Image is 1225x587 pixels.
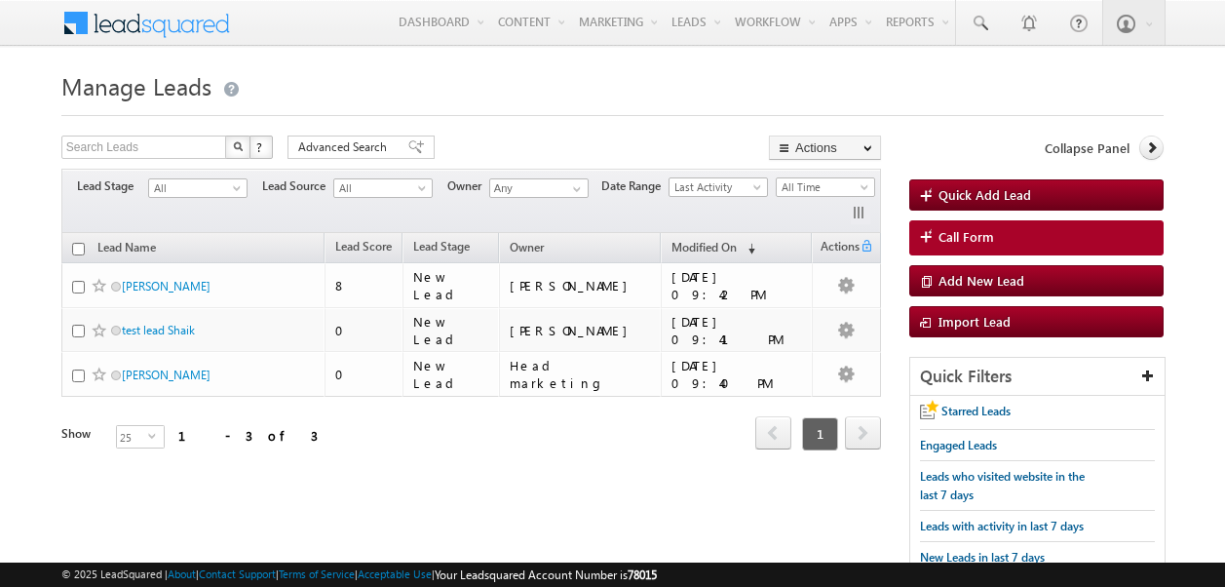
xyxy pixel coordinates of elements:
[489,178,589,198] input: Type to Search
[122,323,195,337] a: test lead Shaik
[777,178,869,196] span: All Time
[413,313,490,348] div: New Lead
[662,236,765,261] a: Modified On (sorted descending)
[510,357,652,392] div: Head marketing
[670,178,762,196] span: Last Activity
[358,567,432,580] a: Acceptable Use
[941,404,1011,418] span: Starred Leads
[335,366,394,383] div: 0
[335,239,392,254] span: Lead Score
[510,322,652,339] div: [PERSON_NAME]
[149,179,242,197] span: All
[403,236,479,261] a: Lead Stage
[256,138,265,155] span: ?
[920,469,1085,502] span: Leads who visited website in the last 7 days
[117,426,148,448] span: 25
[920,550,1045,565] span: New Leads in last 7 days
[938,272,1024,289] span: Add New Lead
[938,228,994,246] span: Call Form
[298,138,393,156] span: Advanced Search
[671,268,804,303] div: [DATE] 09:42 PM
[199,567,276,580] a: Contact Support
[920,519,1084,533] span: Leads with activity in last 7 days
[122,368,211,382] a: [PERSON_NAME]
[910,358,1165,396] div: Quick Filters
[510,277,652,294] div: [PERSON_NAME]
[769,136,881,160] button: Actions
[148,431,164,440] span: select
[671,313,804,348] div: [DATE] 09:41 PM
[77,177,148,195] span: Lead Stage
[669,177,768,197] a: Last Activity
[72,243,85,255] input: Check all records
[755,418,791,450] a: prev
[333,178,433,198] a: All
[671,240,737,254] span: Modified On
[776,177,875,197] a: All Time
[413,357,490,392] div: New Lead
[148,178,248,198] a: All
[413,239,470,254] span: Lead Stage
[249,136,273,159] button: ?
[909,220,1164,255] a: Call Form
[335,277,394,294] div: 8
[262,177,333,195] span: Lead Source
[938,313,1011,330] span: Import Lead
[802,417,838,450] span: 1
[510,240,544,254] span: Owner
[233,141,243,151] img: Search
[178,424,318,447] div: 1 - 3 of 3
[740,241,755,256] span: (sorted descending)
[1045,139,1129,157] span: Collapse Panel
[413,268,490,303] div: New Lead
[335,322,394,339] div: 0
[601,177,669,195] span: Date Range
[628,567,657,582] span: 78015
[920,438,997,452] span: Engaged Leads
[845,418,881,450] a: next
[447,177,489,195] span: Owner
[845,416,881,450] span: next
[435,567,657,582] span: Your Leadsquared Account Number is
[755,416,791,450] span: prev
[325,236,402,261] a: Lead Score
[279,567,355,580] a: Terms of Service
[671,357,804,392] div: [DATE] 09:40 PM
[61,425,100,443] div: Show
[938,186,1031,203] span: Quick Add Lead
[122,279,211,293] a: [PERSON_NAME]
[168,567,196,580] a: About
[562,179,587,199] a: Show All Items
[334,179,427,197] span: All
[88,237,166,262] a: Lead Name
[61,566,657,584] span: © 2025 LeadSquared | | | | |
[61,70,211,101] span: Manage Leads
[813,236,860,261] span: Actions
